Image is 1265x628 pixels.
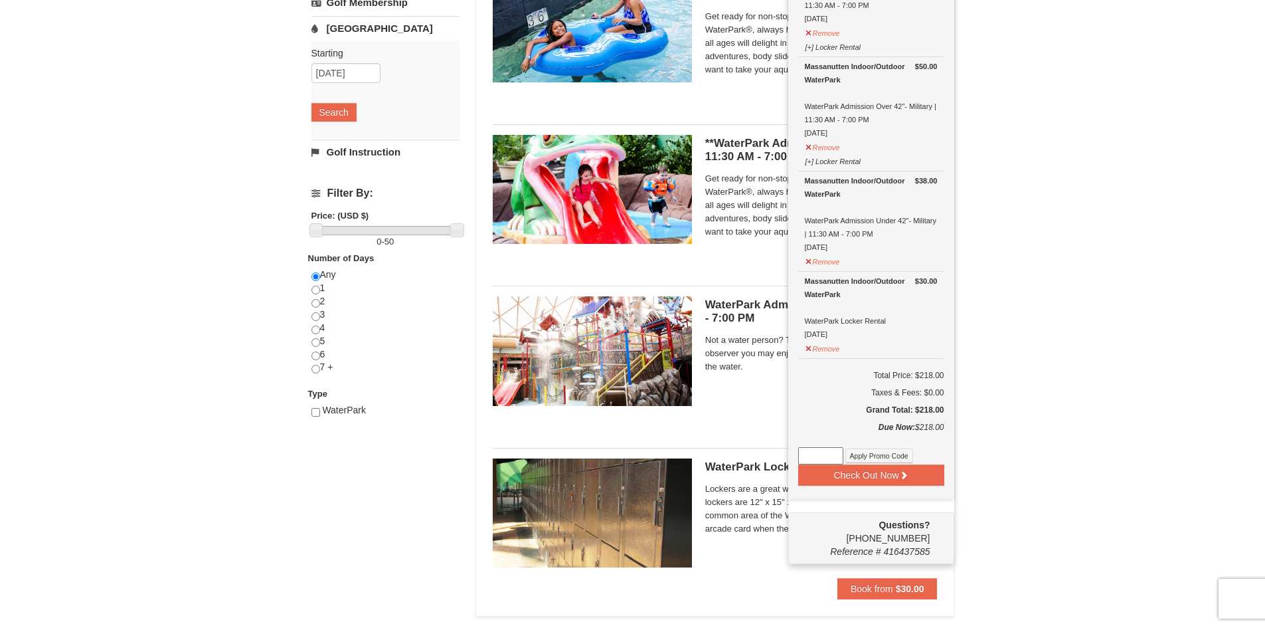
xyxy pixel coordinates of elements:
[915,174,938,187] strong: $38.00
[311,187,460,199] h4: Filter By:
[311,268,460,387] div: Any 1 2 3 4 5 6 7 +
[805,23,841,40] button: Remove
[805,138,841,154] button: Remove
[805,37,861,54] button: [+] Locker Rental
[705,482,938,536] span: Lockers are a great way to keep your valuables safe. The lockers are 12" x 15" x 18" in size and ...
[705,334,938,373] span: Not a water person? Then this ticket is just for you. As an observer you may enjoy the WaterPark ...
[705,172,938,239] span: Get ready for non-stop thrills at the Massanutten WaterPark®, always heated to 84° Fahrenheit. Ch...
[896,583,924,594] strong: $30.00
[322,405,366,415] span: WaterPark
[311,235,460,249] label: -
[311,140,460,164] a: Golf Instruction
[805,252,841,268] button: Remove
[798,386,944,399] div: Taxes & Fees: $0.00
[798,369,944,382] h6: Total Price: $218.00
[798,403,944,417] h5: Grand Total: $218.00
[705,10,938,76] span: Get ready for non-stop thrills at the Massanutten WaterPark®, always heated to 84° Fahrenheit. Ch...
[805,174,938,201] div: Massanutten Indoor/Outdoor WaterPark
[493,296,692,405] img: 6619917-1522-bd7b88d9.jpg
[798,518,930,544] span: [PHONE_NUMBER]
[805,274,938,341] div: WaterPark Locker Rental [DATE]
[311,211,369,221] strong: Price: (USD $)
[851,583,893,594] span: Book from
[308,389,327,399] strong: Type
[805,152,861,168] button: [+] Locker Rental
[377,237,381,247] span: 0
[805,60,938,140] div: WaterPark Admission Over 42"- Military | 11:30 AM - 7:00 PM [DATE]
[311,16,460,41] a: [GEOGRAPHIC_DATA]
[311,103,357,122] button: Search
[798,465,944,486] button: Check Out Now
[705,461,938,474] h5: WaterPark Locker Rental
[830,546,881,557] span: Reference #
[805,274,938,301] div: Massanutten Indoor/Outdoor WaterPark
[705,298,938,325] h5: WaterPark Admission- Observer | 11:30 AM - 7:00 PM
[798,421,944,447] div: $218.00
[493,135,692,244] img: 6619917-732-e1c471e4.jpg
[805,174,938,254] div: WaterPark Admission Under 42"- Military | 11:30 AM - 7:00 PM [DATE]
[879,423,915,432] strong: Due Now:
[311,47,450,60] label: Starting
[308,253,375,263] strong: Number of Days
[805,339,841,356] button: Remove
[845,449,913,463] button: Apply Promo Code
[879,520,930,530] strong: Questions?
[705,137,938,163] h5: **WaterPark Admission - Under 42” Tall | 11:30 AM - 7:00 PM
[915,274,938,288] strong: $30.00
[384,237,394,247] span: 50
[837,578,938,599] button: Book from $30.00
[493,459,692,568] img: 6619917-1005-d92ad057.png
[805,60,938,86] div: Massanutten Indoor/Outdoor WaterPark
[883,546,930,557] span: 416437585
[915,60,938,73] strong: $50.00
